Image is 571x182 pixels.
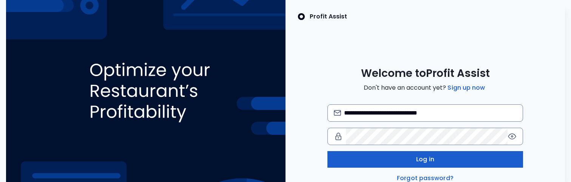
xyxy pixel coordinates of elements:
span: Welcome to Profit Assist [361,67,490,80]
button: Log in [327,151,523,168]
img: email [334,110,341,116]
span: Log in [416,155,434,164]
img: SpotOn Logo [298,12,305,21]
a: Sign up now [446,83,486,92]
span: Don't have an account yet? [364,83,486,92]
p: Profit Assist [310,12,347,21]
